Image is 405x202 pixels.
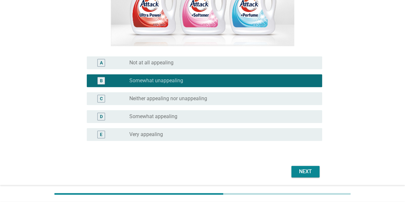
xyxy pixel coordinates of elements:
[129,131,163,138] label: Very appealing
[129,77,183,84] label: Somewhat unappealing
[100,131,102,138] div: E
[129,60,174,66] label: Not at all appealing
[100,77,103,84] div: B
[100,59,103,66] div: A
[296,168,314,175] div: Next
[291,166,320,177] button: Next
[129,95,207,102] label: Neither appealing nor unappealing
[100,113,103,120] div: D
[129,113,177,120] label: Somewhat appealing
[100,95,103,102] div: C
